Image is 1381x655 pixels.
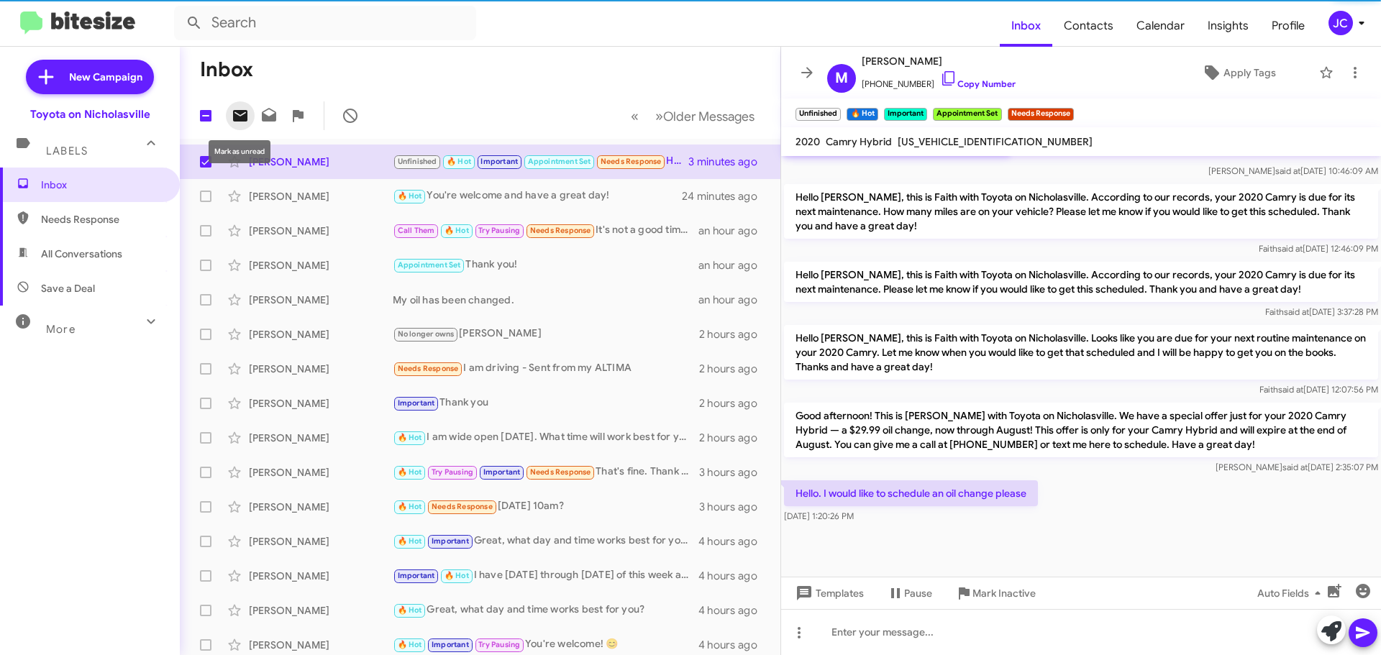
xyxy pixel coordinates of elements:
[483,467,521,477] span: Important
[249,396,393,411] div: [PERSON_NAME]
[862,70,1016,91] span: [PHONE_NUMBER]
[1328,11,1353,35] div: JC
[528,157,591,166] span: Appointment Set
[699,465,769,480] div: 3 hours ago
[698,534,769,549] div: 4 hours ago
[1000,5,1052,47] a: Inbox
[69,70,142,84] span: New Campaign
[398,329,455,339] span: No longer owns
[200,58,253,81] h1: Inbox
[1260,5,1316,47] a: Profile
[393,326,699,342] div: [PERSON_NAME]
[249,293,393,307] div: [PERSON_NAME]
[796,108,841,121] small: Unfinished
[41,212,163,226] span: Needs Response
[249,465,393,480] div: [PERSON_NAME]
[884,108,927,121] small: Important
[698,638,769,652] div: 4 hours ago
[393,257,698,273] div: Thank you!
[699,327,769,342] div: 2 hours ago
[847,108,878,121] small: 🔥 Hot
[1282,462,1308,472] span: said at
[1125,5,1196,47] a: Calendar
[393,498,699,515] div: [DATE] 10am?
[1284,306,1309,317] span: said at
[432,467,473,477] span: Try Pausing
[393,464,699,480] div: That's fine. Thank you for checking.
[393,395,699,411] div: Thank you
[699,362,769,376] div: 2 hours ago
[398,157,437,166] span: Unfinished
[698,569,769,583] div: 4 hours ago
[393,188,683,204] div: You're welcome and have a great day!
[480,157,518,166] span: Important
[784,510,854,521] span: [DATE] 1:20:26 PM
[30,107,150,122] div: Toyota on Nicholasville
[683,189,769,203] div: 24 minutes ago
[445,226,469,235] span: 🔥 Hot
[1164,60,1312,86] button: Apply Tags
[398,571,435,580] span: Important
[393,360,699,377] div: I am driving - Sent from my ALTIMA
[663,109,755,124] span: Older Messages
[622,101,647,131] button: Previous
[898,135,1093,148] span: [US_VEHICLE_IDENTIFICATION_NUMBER]
[1265,306,1378,317] span: Faith [DATE] 3:37:28 PM
[398,191,422,201] span: 🔥 Hot
[249,155,393,169] div: [PERSON_NAME]
[41,281,95,296] span: Save a Deal
[393,636,698,653] div: You're welcome! 😊
[249,603,393,618] div: [PERSON_NAME]
[1196,5,1260,47] span: Insights
[398,226,435,235] span: Call Them
[699,431,769,445] div: 2 hours ago
[698,224,769,238] div: an hour ago
[398,260,461,270] span: Appointment Set
[1223,60,1276,86] span: Apply Tags
[26,60,154,94] a: New Campaign
[41,178,163,192] span: Inbox
[1216,462,1378,472] span: [PERSON_NAME] [DATE] 2:35:07 PM
[698,603,769,618] div: 4 hours ago
[249,224,393,238] div: [PERSON_NAME]
[393,153,688,170] div: Hello. I would like to schedule an oil change please
[174,6,476,40] input: Search
[432,536,469,546] span: Important
[793,580,864,606] span: Templates
[862,52,1016,70] span: [PERSON_NAME]
[398,364,459,373] span: Needs Response
[688,155,769,169] div: 3 minutes ago
[393,567,698,584] div: I have [DATE] through [DATE] of this week available.
[1316,11,1365,35] button: JC
[398,536,422,546] span: 🔥 Hot
[699,500,769,514] div: 3 hours ago
[784,480,1038,506] p: Hello. I would like to schedule an oil change please
[393,429,699,446] div: I am wide open [DATE]. What time will work best for you?
[1277,243,1303,254] span: said at
[41,247,122,261] span: All Conversations
[655,107,663,125] span: »
[1257,580,1326,606] span: Auto Fields
[398,467,422,477] span: 🔥 Hot
[393,293,698,307] div: My oil has been changed.
[478,226,520,235] span: Try Pausing
[1278,384,1303,395] span: said at
[249,569,393,583] div: [PERSON_NAME]
[393,222,698,239] div: It's not a good time for this. I will contact you when I can.
[398,502,422,511] span: 🔥 Hot
[530,467,591,477] span: Needs Response
[445,571,469,580] span: 🔥 Hot
[249,500,393,514] div: [PERSON_NAME]
[875,580,944,606] button: Pause
[393,602,698,618] div: Great, what day and time works best for you?
[249,327,393,342] div: [PERSON_NAME]
[398,433,422,442] span: 🔥 Hot
[432,640,469,649] span: Important
[209,140,270,163] div: Mark as unread
[249,258,393,272] div: [PERSON_NAME]
[784,403,1378,457] p: Good afternoon! This is [PERSON_NAME] with Toyota on Nicholasville. We have a special offer just ...
[1008,108,1074,121] small: Needs Response
[784,262,1378,302] p: Hello [PERSON_NAME], this is Faith with Toyota on Nicholasville. According to our records, your 2...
